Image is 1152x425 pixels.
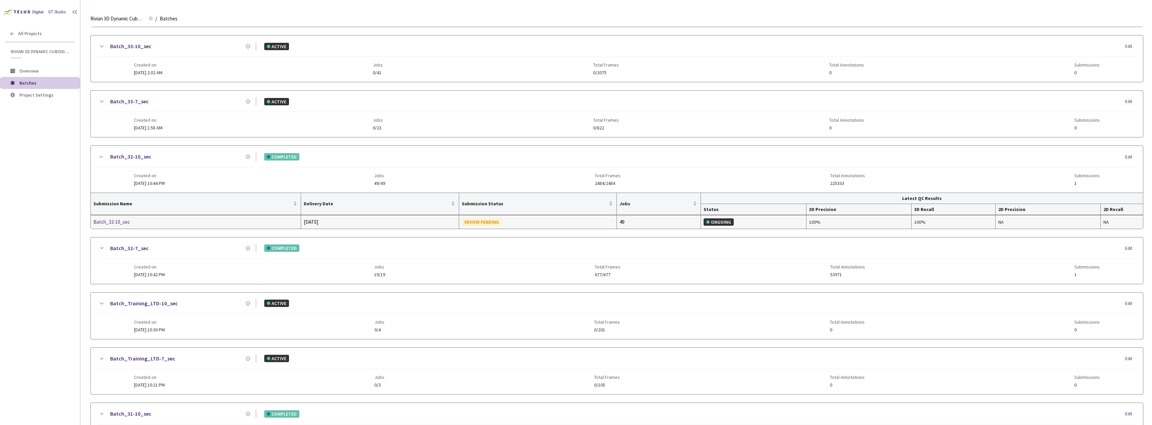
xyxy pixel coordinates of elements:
[595,272,621,277] span: 677/677
[134,125,162,131] span: [DATE] 1:58 AM
[701,204,806,215] th: Status
[374,272,385,277] span: 19/19
[593,62,619,68] span: Total Frames
[1074,327,1100,332] span: 0
[93,201,292,206] span: Submission Name
[1074,125,1100,130] span: 0
[134,375,165,380] span: Created on
[617,193,701,215] th: Jobs
[595,181,621,186] span: 2484/2484
[374,264,385,270] span: Jobs
[1074,117,1100,123] span: Submissions
[48,9,66,15] div: GT Studio
[264,98,289,105] div: ACTIVE
[134,382,165,388] span: [DATE] 10:21 PM
[594,375,620,380] span: Total Frames
[1074,173,1100,178] span: Submissions
[1125,98,1136,105] div: Edit
[134,180,165,186] span: [DATE] 10:44 PM
[134,327,165,333] span: [DATE] 10:30 PM
[462,218,502,226] div: REVIEW PENDING
[134,117,162,123] span: Created on
[704,218,734,226] div: ONGOING
[304,218,456,226] div: [DATE]
[110,410,151,418] a: Batch_31-10_sec
[830,375,865,380] span: Total Annotations
[134,272,165,278] span: [DATE] 10:42 PM
[11,49,71,55] span: Rivian 3D Dynamic Cuboids[2024-25]
[373,125,383,130] span: 0/23
[93,218,164,226] a: Batch_32-10_sec
[373,117,383,123] span: Jobs
[996,204,1101,215] th: 2D Precision
[373,70,383,75] span: 0/41
[809,218,909,226] div: 100%
[459,193,617,215] th: Submission Status
[1074,383,1100,388] span: 0
[1074,272,1100,277] span: 1
[301,193,459,215] th: Delivery Date
[830,327,865,332] span: 0
[830,264,865,270] span: Total Annotations
[91,91,1143,137] div: Batch_33-7_secACTIVEEditCreated on[DATE] 1:58 AMJobs0/23Total Frames0/822Total Annotations0Submis...
[264,300,289,307] div: ACTIVE
[830,272,865,277] span: 53971
[134,319,165,325] span: Created on
[829,70,864,75] span: 0
[594,327,620,332] span: 0/201
[1125,245,1136,252] div: Edit
[829,125,864,130] span: 0
[264,355,289,362] div: ACTIVE
[264,244,299,252] div: COMPLETED
[110,354,175,363] a: Batch_Training_LTD-7_sec
[160,15,177,23] span: Batches
[18,31,42,36] span: All Projects
[110,42,151,50] a: Batch_33-10_sec
[19,92,54,98] span: Project Settings
[806,204,912,215] th: 3D Precision
[830,173,865,178] span: Total Annotations
[374,375,384,380] span: Jobs
[830,181,865,186] span: 225333
[155,15,157,23] li: /
[1125,43,1136,50] div: Edit
[830,319,865,325] span: Total Annotations
[264,153,299,161] div: COMPLETED
[1103,218,1140,226] div: NA
[462,201,607,206] span: Submission Status
[1125,411,1136,417] div: Edit
[374,173,385,178] span: Jobs
[1125,300,1136,307] div: Edit
[1125,355,1136,362] div: Edit
[914,218,993,226] div: 100%
[594,319,620,325] span: Total Frames
[91,35,1143,82] div: Batch_33-10_secACTIVEEditCreated on[DATE] 2:02 AMJobs0/41Total Frames0/2075Total Annotations0Subm...
[264,410,299,418] div: COMPLETED
[374,181,385,186] span: 49/49
[134,264,165,270] span: Created on
[829,62,864,68] span: Total Annotations
[1074,70,1100,75] span: 0
[830,383,865,388] span: 0
[593,125,619,130] span: 0/822
[1074,62,1100,68] span: Submissions
[110,152,151,161] a: Batch_32-10_sec
[91,293,1143,339] div: Batch_Training_LTD-10_secACTIVEEditCreated on[DATE] 10:30 PMJobs0/4Total Frames0/201Total Annotat...
[1074,319,1100,325] span: Submissions
[594,383,620,388] span: 0/105
[19,68,39,74] span: Overview
[373,62,383,68] span: Jobs
[1125,154,1136,161] div: Edit
[1074,181,1100,186] span: 1
[829,117,864,123] span: Total Annotations
[1101,204,1143,215] th: 2D Recall
[134,62,162,68] span: Created on
[264,43,289,50] div: ACTIVE
[593,70,619,75] span: 0/2075
[595,264,621,270] span: Total Frames
[1074,264,1100,270] span: Submissions
[620,201,692,206] span: Jobs
[595,173,621,178] span: Total Frames
[91,146,1143,192] div: Batch_32-10_secCOMPLETEDEditCreated on[DATE] 10:44 PMJobs49/49Total Frames2484/2484Total Annotati...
